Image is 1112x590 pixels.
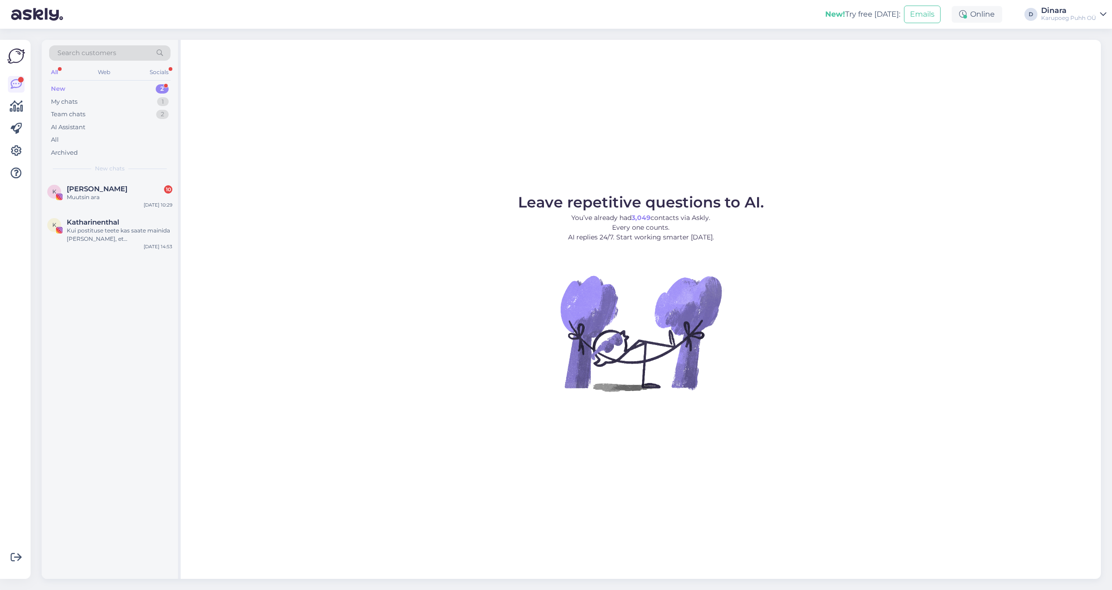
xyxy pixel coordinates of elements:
[156,84,169,94] div: 2
[157,97,169,107] div: 1
[52,221,57,228] span: K
[904,6,941,23] button: Emails
[67,226,172,243] div: Kui postituse teete kas saate mainida [PERSON_NAME], et [PERSON_NAME] mängunurk ja lastemenüü 😇 v...
[518,193,764,211] span: Leave repetitive questions to AI.
[51,123,85,132] div: AI Assistant
[51,110,85,119] div: Team chats
[51,148,78,157] div: Archived
[67,185,127,193] span: Kristin Kerro
[144,201,172,208] div: [DATE] 10:29
[632,213,651,222] b: 3,049
[148,66,171,78] div: Socials
[144,243,172,250] div: [DATE] 14:53
[7,47,25,65] img: Askly Logo
[518,213,764,242] p: You’ve already had contacts via Askly. Every one counts. AI replies 24/7. Start working smarter [...
[96,66,112,78] div: Web
[51,84,65,94] div: New
[95,164,125,173] span: New chats
[67,193,172,201] div: Muutsin ara
[557,250,724,416] img: No Chat active
[51,97,77,107] div: My chats
[1041,7,1106,22] a: DinaraKarupoeg Puhh OÜ
[1041,7,1096,14] div: Dinara
[825,9,900,20] div: Try free [DATE]:
[825,10,845,19] b: New!
[49,66,60,78] div: All
[156,110,169,119] div: 2
[57,48,116,58] span: Search customers
[164,185,172,194] div: 10
[67,218,119,226] span: Katharinenthal
[952,6,1002,23] div: Online
[51,135,59,144] div: All
[52,188,57,195] span: K
[1024,8,1037,21] div: D
[1041,14,1096,22] div: Karupoeg Puhh OÜ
